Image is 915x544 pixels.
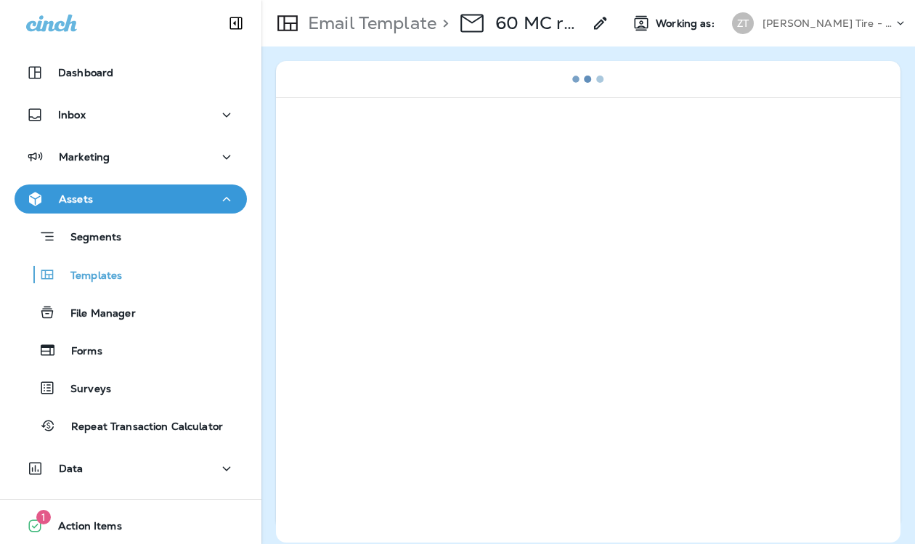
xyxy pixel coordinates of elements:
p: Data [59,463,84,474]
p: Repeat Transaction Calculator [57,421,223,434]
p: Templates [56,269,122,283]
p: Marketing [59,151,110,163]
button: Segments [15,221,247,252]
button: Data [15,454,247,483]
button: Marketing [15,142,247,171]
p: Dashboard [58,67,113,78]
p: Email Template [302,12,436,34]
button: Templates [15,259,247,290]
p: Assets [59,193,93,205]
p: [PERSON_NAME] Tire - Hills & [PERSON_NAME] [762,17,893,29]
button: File Manager [15,297,247,328]
p: 60 MC rebate and no tax eblast [495,12,583,34]
button: Collapse Sidebar [216,9,256,38]
p: Inbox [58,109,86,121]
button: Forms [15,335,247,365]
p: Surveys [56,383,111,397]
p: Forms [57,345,102,359]
span: 1 [36,510,51,524]
button: Repeat Transaction Calculator [15,410,247,441]
p: File Manager [56,307,136,321]
button: Dashboard [15,58,247,87]
p: Segments [56,231,121,245]
div: ZT [732,12,754,34]
span: Action Items [44,520,122,537]
button: Surveys [15,373,247,403]
p: > [436,12,449,34]
span: Working as: [656,17,717,30]
button: Assets [15,184,247,214]
button: 1Action Items [15,511,247,540]
button: Inbox [15,100,247,129]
